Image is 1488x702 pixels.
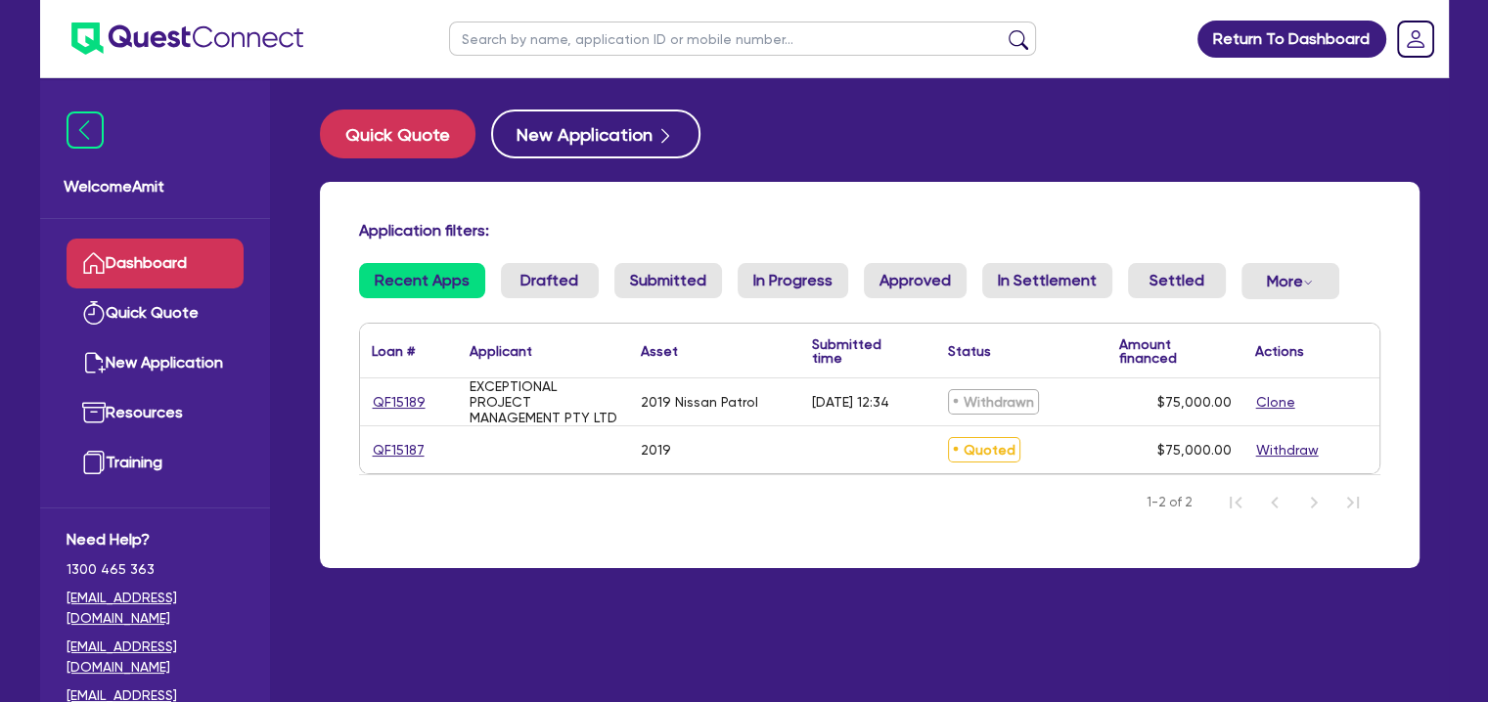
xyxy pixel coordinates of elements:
img: quick-quote [82,301,106,325]
div: 2019 Nissan Patrol [641,394,758,410]
div: Applicant [470,344,532,358]
a: Training [67,438,244,488]
a: QF15187 [372,439,426,461]
a: New Application [67,338,244,388]
a: [EMAIL_ADDRESS][DOMAIN_NAME] [67,588,244,629]
div: Actions [1255,344,1304,358]
span: $75,000.00 [1157,394,1232,410]
a: Quick Quote [320,110,491,158]
button: Next Page [1294,483,1333,522]
span: Withdrawn [948,389,1039,415]
div: Status [948,344,991,358]
a: [EMAIL_ADDRESS][DOMAIN_NAME] [67,636,244,678]
a: Approved [864,263,967,298]
a: Drafted [501,263,599,298]
a: Settled [1128,263,1226,298]
a: Submitted [614,263,722,298]
span: Need Help? [67,528,244,551]
h4: Application filters: [359,221,1380,240]
img: new-application [82,351,106,374]
a: Resources [67,388,244,438]
button: Previous Page [1255,483,1294,522]
div: 2019 [641,442,671,458]
button: Last Page [1333,483,1373,522]
img: icon-menu-close [67,111,104,149]
a: Dashboard [67,239,244,288]
input: Search by name, application ID or mobile number... [449,22,1036,56]
a: QF15189 [372,391,427,414]
button: New Application [491,110,700,158]
img: training [82,451,106,474]
div: Loan # [372,344,415,358]
img: resources [82,401,106,424]
a: Recent Apps [359,263,485,298]
div: [DATE] 12:34 [812,394,889,410]
a: Dropdown toggle [1390,14,1441,65]
img: quest-connect-logo-blue [71,22,303,55]
span: $75,000.00 [1157,442,1232,458]
a: In Settlement [982,263,1112,298]
span: Welcome Amit [64,175,247,198]
button: Dropdown toggle [1241,263,1339,299]
button: First Page [1216,483,1255,522]
button: Clone [1255,391,1296,414]
button: Withdraw [1255,439,1320,461]
div: Submitted time [812,337,907,365]
span: 1-2 of 2 [1147,493,1193,512]
a: Return To Dashboard [1197,21,1386,58]
span: 1300 465 363 [67,559,244,580]
a: Quick Quote [67,288,244,338]
div: Asset [641,344,678,358]
div: EXCEPTIONAL PROJECT MANAGEMENT PTY LTD [470,378,617,425]
span: Quoted [948,437,1020,462]
button: Quick Quote [320,110,475,158]
a: In Progress [738,263,848,298]
div: Amount financed [1119,337,1232,365]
